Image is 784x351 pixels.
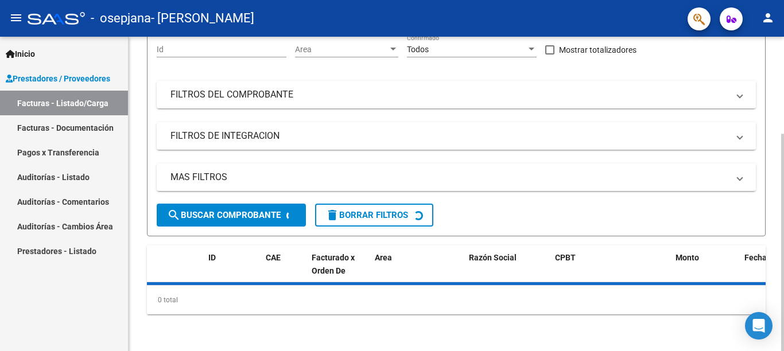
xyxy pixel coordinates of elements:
[157,204,306,227] button: Buscar Comprobante
[295,45,388,54] span: Area
[151,6,254,31] span: - [PERSON_NAME]
[307,245,370,296] datatable-header-cell: Facturado x Orden De
[261,245,307,296] datatable-header-cell: CAE
[550,245,671,296] datatable-header-cell: CPBT
[325,210,408,220] span: Borrar Filtros
[91,6,151,31] span: - osepjana
[370,245,448,296] datatable-header-cell: Area
[157,81,756,108] mat-expansion-panel-header: FILTROS DEL COMPROBANTE
[208,253,216,262] span: ID
[167,208,181,222] mat-icon: search
[555,253,576,262] span: CPBT
[676,253,699,262] span: Monto
[266,253,281,262] span: CAE
[204,245,261,296] datatable-header-cell: ID
[469,253,517,262] span: Razón Social
[170,130,728,142] mat-panel-title: FILTROS DE INTEGRACION
[6,48,35,60] span: Inicio
[745,312,773,340] div: Open Intercom Messenger
[157,163,756,191] mat-expansion-panel-header: MAS FILTROS
[170,88,728,101] mat-panel-title: FILTROS DEL COMPROBANTE
[671,245,740,296] datatable-header-cell: Monto
[6,72,110,85] span: Prestadores / Proveedores
[375,253,392,262] span: Area
[325,208,339,222] mat-icon: delete
[559,43,636,57] span: Mostrar totalizadores
[464,245,550,296] datatable-header-cell: Razón Social
[407,45,429,54] span: Todos
[157,122,756,150] mat-expansion-panel-header: FILTROS DE INTEGRACION
[167,210,281,220] span: Buscar Comprobante
[9,11,23,25] mat-icon: menu
[312,253,355,275] span: Facturado x Orden De
[761,11,775,25] mat-icon: person
[170,171,728,184] mat-panel-title: MAS FILTROS
[147,286,766,314] div: 0 total
[315,204,433,227] button: Borrar Filtros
